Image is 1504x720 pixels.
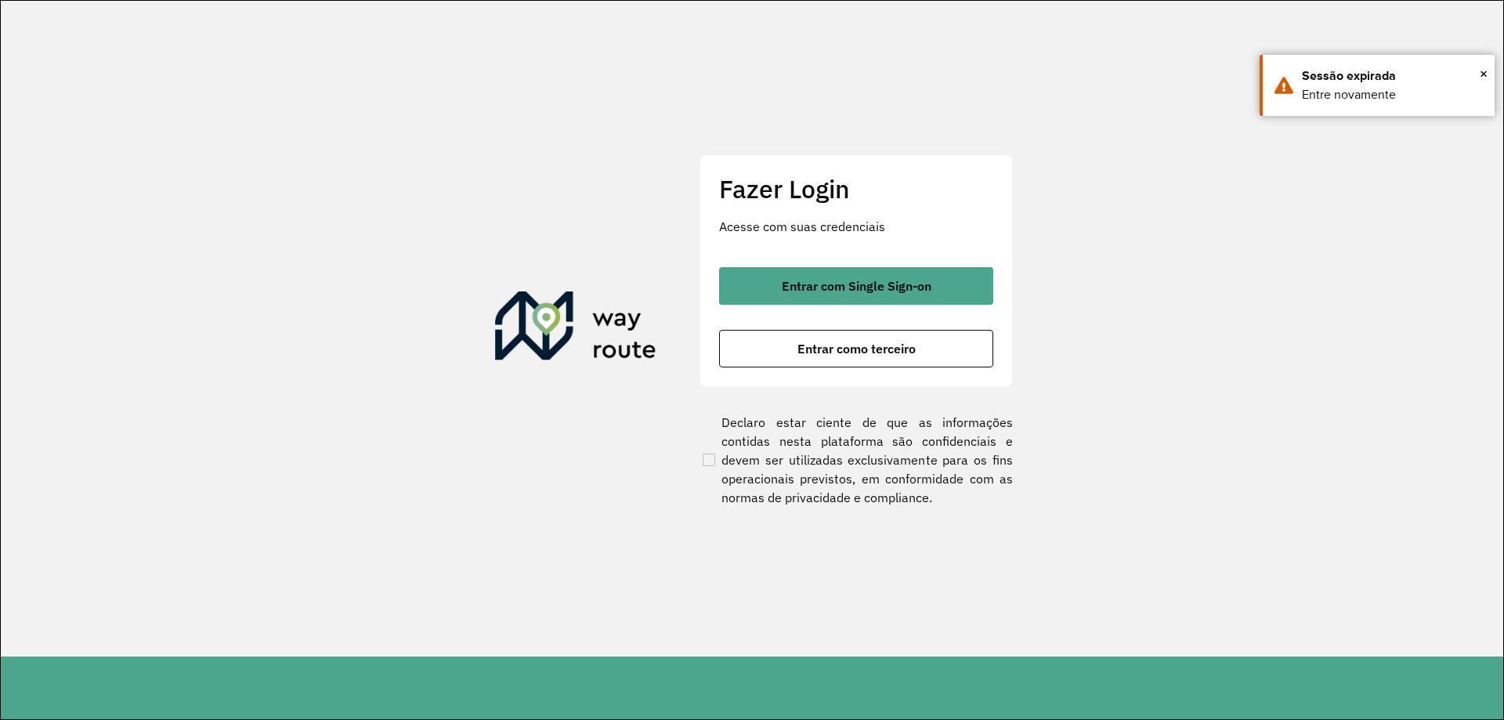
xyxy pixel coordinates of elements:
button: button [719,330,993,367]
span: Entrar com Single Sign-on [782,280,931,292]
div: Sessão expirada [1302,67,1483,85]
div: Entre novamente [1302,85,1483,104]
button: Close [1480,62,1488,85]
img: Roteirizador AmbevTech [495,291,656,367]
label: Declaro estar ciente de que as informações contidas nesta plataforma são confidenciais e devem se... [700,413,1013,507]
h2: Fazer Login [719,174,993,204]
span: Entrar como terceiro [797,342,916,355]
span: × [1480,62,1488,85]
button: button [719,267,993,305]
p: Acesse com suas credenciais [719,217,993,236]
